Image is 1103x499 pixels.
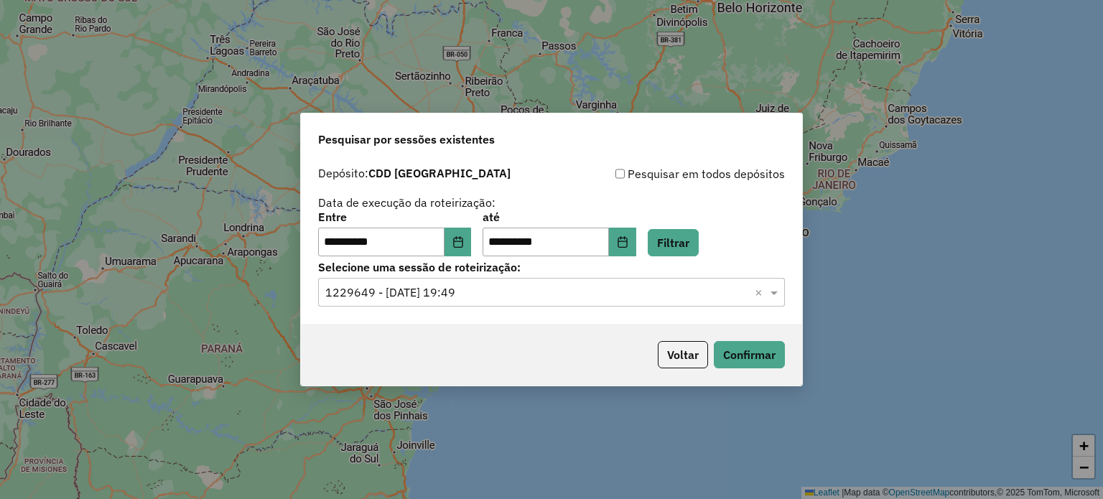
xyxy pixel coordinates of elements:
button: Voltar [658,341,708,368]
strong: CDD [GEOGRAPHIC_DATA] [368,166,511,180]
span: Pesquisar por sessões existentes [318,131,495,148]
button: Choose Date [445,228,472,256]
label: até [483,208,636,225]
label: Selecione uma sessão de roteirização: [318,258,785,276]
label: Entre [318,208,471,225]
div: Pesquisar em todos depósitos [551,165,785,182]
button: Filtrar [648,229,699,256]
button: Choose Date [609,228,636,256]
label: Data de execução da roteirização: [318,194,495,211]
span: Clear all [755,284,767,301]
button: Confirmar [714,341,785,368]
label: Depósito: [318,164,511,182]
